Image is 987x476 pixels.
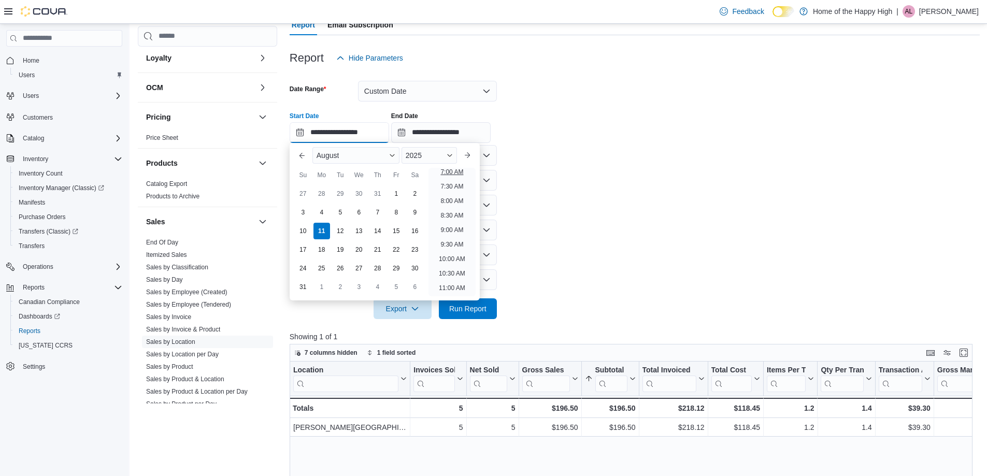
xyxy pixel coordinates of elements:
div: Location [293,366,398,376]
a: [US_STATE] CCRS [15,339,77,352]
span: Price Sheet [146,134,178,142]
label: Start Date [290,112,319,120]
li: 10:30 AM [435,267,469,280]
span: Email Subscription [327,15,393,35]
span: Catalog [23,134,44,142]
div: Location [293,366,398,392]
span: Users [23,92,39,100]
div: Total Invoiced [642,366,696,376]
a: Inventory Count [15,167,67,180]
div: 5 [469,402,515,414]
div: Subtotal [595,366,627,376]
div: Th [369,167,386,183]
button: Run Report [439,298,497,319]
input: Press the down key to open a popover containing a calendar. [391,122,491,143]
div: day-29 [388,260,405,277]
span: Sales by Employee (Created) [146,288,227,296]
div: Gross Sales [522,366,569,392]
span: Canadian Compliance [19,298,80,306]
a: Itemized Sales [146,251,187,258]
div: day-31 [295,279,311,295]
div: Fr [388,167,405,183]
button: OCM [256,81,269,94]
span: Sales by Location [146,338,195,346]
div: Invoices Sold [413,366,454,392]
button: Sales [256,215,269,228]
a: Settings [19,360,49,373]
button: Open list of options [482,201,491,209]
div: day-6 [407,279,423,295]
span: Inventory Manager (Classic) [19,184,104,192]
label: Date Range [290,85,326,93]
span: Products to Archive [146,192,199,200]
div: Qty Per Transaction [821,366,863,392]
button: Location [293,366,407,392]
span: Hide Parameters [349,53,403,63]
span: Users [19,71,35,79]
div: Products [138,178,277,207]
div: Net Sold [469,366,507,376]
a: Price Sheet [146,134,178,141]
li: 11:00 AM [435,282,469,294]
button: Reports [2,280,126,295]
a: Sales by Invoice [146,313,191,321]
div: day-10 [295,223,311,239]
button: Sales [146,217,254,227]
div: day-16 [407,223,423,239]
span: Sales by Location per Day [146,350,219,358]
nav: Complex example [6,49,122,401]
div: day-9 [407,204,423,221]
button: Keyboard shortcuts [924,347,937,359]
img: Cova [21,6,67,17]
span: Customers [19,110,122,123]
a: Sales by Location per Day [146,351,219,358]
a: End Of Day [146,239,178,246]
button: Catalog [19,132,48,145]
div: day-8 [388,204,405,221]
button: Pricing [256,111,269,123]
span: Transfers [15,240,122,252]
span: Inventory Manager (Classic) [15,182,122,194]
a: Dashboards [15,310,64,323]
div: $39.30 [879,421,931,434]
button: Manifests [10,195,126,210]
span: [US_STATE] CCRS [19,341,73,350]
div: Tu [332,167,349,183]
div: day-7 [369,204,386,221]
div: day-24 [295,260,311,277]
a: Sales by Employee (Tendered) [146,301,231,308]
span: Customers [23,113,53,122]
span: Run Report [449,304,487,314]
span: Export [380,298,425,319]
div: 1.2 [767,402,814,414]
div: day-21 [369,241,386,258]
div: day-26 [332,260,349,277]
div: $39.30 [879,402,931,414]
span: Purchase Orders [19,213,66,221]
button: Canadian Compliance [10,295,126,309]
div: Total Cost [711,366,751,392]
div: day-28 [313,185,330,202]
div: day-19 [332,241,349,258]
div: day-22 [388,241,405,258]
button: OCM [146,82,254,93]
input: Dark Mode [773,6,794,17]
div: [PERSON_NAME][GEOGRAPHIC_DATA] - Fire & Flower [293,421,407,434]
div: 5 [469,421,515,434]
div: day-11 [313,223,330,239]
div: Su [295,167,311,183]
div: Total Invoiced [642,366,696,392]
button: Total Cost [711,366,760,392]
div: Subtotal [595,366,627,392]
button: Settings [2,359,126,374]
h3: Sales [146,217,165,227]
div: day-25 [313,260,330,277]
span: Operations [23,263,53,271]
span: End Of Day [146,238,178,247]
span: Reports [15,325,122,337]
div: day-23 [407,241,423,258]
div: Button. Open the year selector. 2025 is currently selected. [402,147,457,164]
button: Loyalty [146,53,254,63]
a: Catalog Export [146,180,187,187]
span: Sales by Product per Day [146,400,217,408]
